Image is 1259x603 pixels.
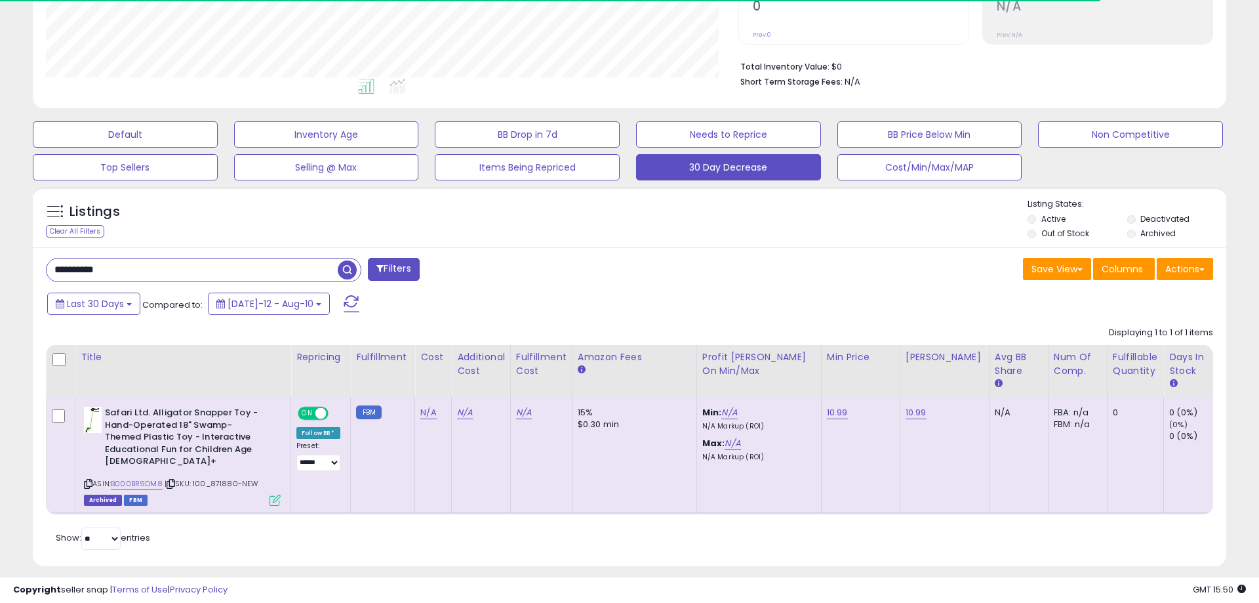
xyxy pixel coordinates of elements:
div: Preset: [296,442,340,471]
button: BB Drop in 7d [435,121,620,148]
small: Prev: 0 [753,31,771,39]
div: Additional Cost [457,350,505,378]
div: 0 (0%) [1169,407,1222,419]
b: Safari Ltd. Alligator Snapper Toy - Hand-Operated 18" Swamp-Themed Plastic Toy - Interactive Educ... [105,407,264,471]
small: (0%) [1169,419,1188,430]
div: Profit [PERSON_NAME] on Min/Max [702,350,816,378]
span: FBM [124,495,148,506]
label: Active [1041,213,1066,224]
a: 10.99 [906,406,927,419]
button: 30 Day Decrease [636,154,821,180]
button: BB Price Below Min [837,121,1022,148]
div: Fulfillment Cost [516,350,567,378]
div: Avg BB Share [995,350,1043,378]
div: Num of Comp. [1054,350,1102,378]
a: 10.99 [827,406,848,419]
button: Cost/Min/Max/MAP [837,154,1022,180]
h5: Listings [70,203,120,221]
p: N/A Markup (ROI) [702,453,811,462]
div: Min Price [827,350,894,364]
div: 0 [1113,407,1153,419]
img: 31-LSA+sg0L._SL40_.jpg [84,407,102,433]
small: FBM [356,405,382,419]
span: [DATE]-12 - Aug-10 [228,297,313,310]
small: Days In Stock. [1169,378,1177,390]
div: 15% [578,407,687,419]
span: OFF [327,408,348,419]
div: 0 (0%) [1169,430,1222,442]
span: Columns [1102,262,1143,276]
button: Actions [1157,258,1213,280]
div: Days In Stock [1169,350,1217,378]
div: [PERSON_NAME] [906,350,984,364]
button: Items Being Repriced [435,154,620,180]
div: N/A [995,407,1038,419]
span: Listings that have been deleted from Seller Central [84,495,122,506]
div: Cost [420,350,446,364]
div: FBA: n/a [1054,407,1097,419]
label: Out of Stock [1041,228,1089,239]
div: $0.30 min [578,419,687,430]
button: Save View [1023,258,1091,280]
strong: Copyright [13,583,61,596]
li: $0 [740,58,1203,73]
div: Fulfillment [356,350,409,364]
div: Follow BB * [296,427,340,439]
a: Terms of Use [112,583,168,596]
button: [DATE]-12 - Aug-10 [208,293,330,315]
div: seller snap | | [13,584,228,596]
div: Repricing [296,350,345,364]
span: N/A [845,75,860,88]
div: Clear All Filters [46,225,104,238]
b: Short Term Storage Fees: [740,76,843,87]
a: N/A [516,406,532,419]
div: Displaying 1 to 1 of 1 items [1109,327,1213,339]
span: ON [299,408,315,419]
small: Avg BB Share. [995,378,1003,390]
button: Needs to Reprice [636,121,821,148]
a: N/A [721,406,737,419]
a: N/A [420,406,436,419]
span: 2025-09-11 15:50 GMT [1193,583,1246,596]
p: N/A Markup (ROI) [702,422,811,431]
th: The percentage added to the cost of goods (COGS) that forms the calculator for Min & Max prices. [696,345,821,397]
div: FBM: n/a [1054,419,1097,430]
label: Archived [1140,228,1176,239]
button: Selling @ Max [234,154,419,180]
button: Top Sellers [33,154,218,180]
button: Columns [1093,258,1155,280]
a: Privacy Policy [170,583,228,596]
span: Show: entries [56,531,150,544]
div: Amazon Fees [578,350,691,364]
a: N/A [725,437,740,450]
button: Filters [368,258,419,281]
b: Total Inventory Value: [740,61,829,72]
button: Last 30 Days [47,293,140,315]
div: Fulfillable Quantity [1113,350,1158,378]
div: Title [81,350,285,364]
b: Max: [702,437,725,449]
span: | SKU: 100_871880-NEW [165,478,259,489]
span: Compared to: [142,299,203,311]
button: Non Competitive [1038,121,1223,148]
label: Deactivated [1140,213,1189,224]
div: ASIN: [84,407,281,504]
p: Listing States: [1028,198,1226,211]
button: Inventory Age [234,121,419,148]
b: Min: [702,406,722,419]
small: Prev: N/A [997,31,1022,39]
button: Default [33,121,218,148]
span: Last 30 Days [67,297,124,310]
a: N/A [457,406,473,419]
small: Amazon Fees. [578,364,586,376]
a: B000BR9DM8 [111,478,163,489]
